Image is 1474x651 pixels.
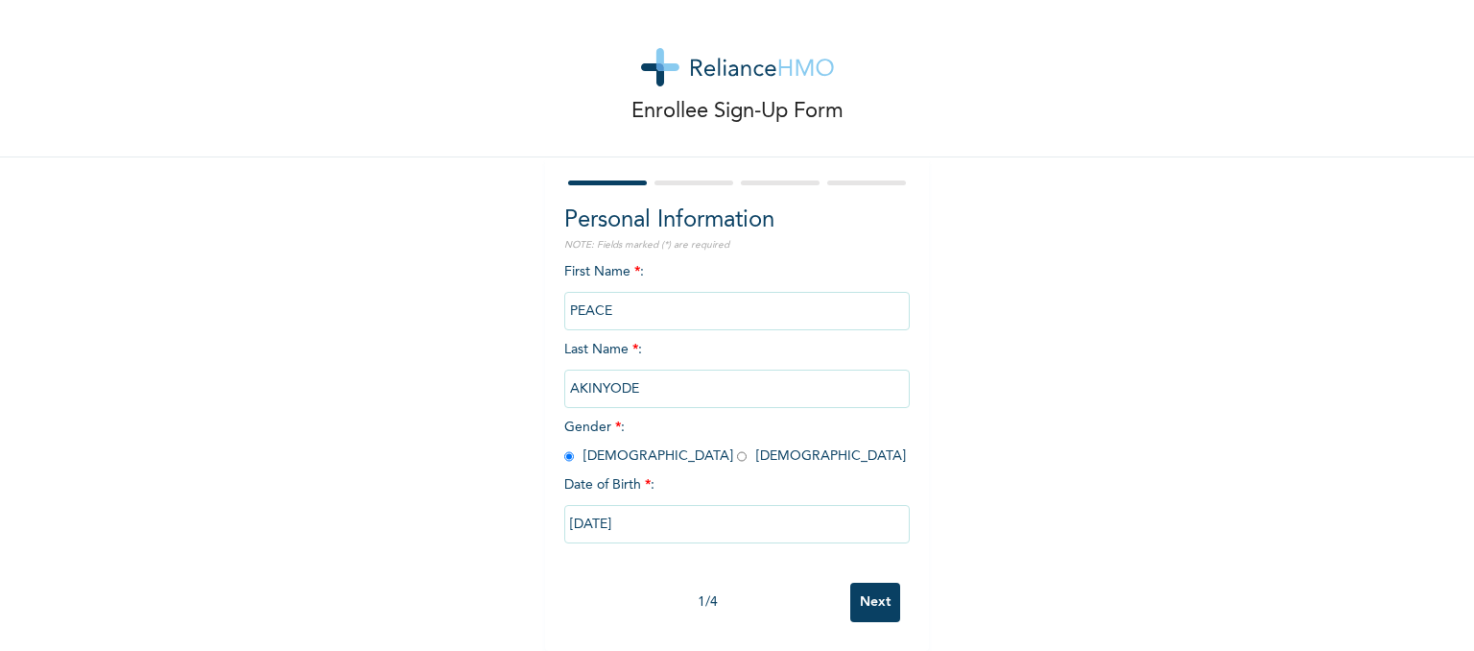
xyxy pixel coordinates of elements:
div: 1 / 4 [564,592,850,613]
input: DD-MM-YYYY [564,505,910,543]
span: Last Name : [564,343,910,396]
input: Enter your last name [564,370,910,408]
img: logo [641,48,834,86]
input: Enter your first name [564,292,910,330]
span: Date of Birth : [564,475,654,495]
input: Next [850,583,900,622]
span: First Name : [564,265,910,318]
p: NOTE: Fields marked (*) are required [564,238,910,253]
p: Enrollee Sign-Up Form [631,96,844,128]
span: Gender : [DEMOGRAPHIC_DATA] [DEMOGRAPHIC_DATA] [564,421,906,463]
h2: Personal Information [564,204,910,238]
